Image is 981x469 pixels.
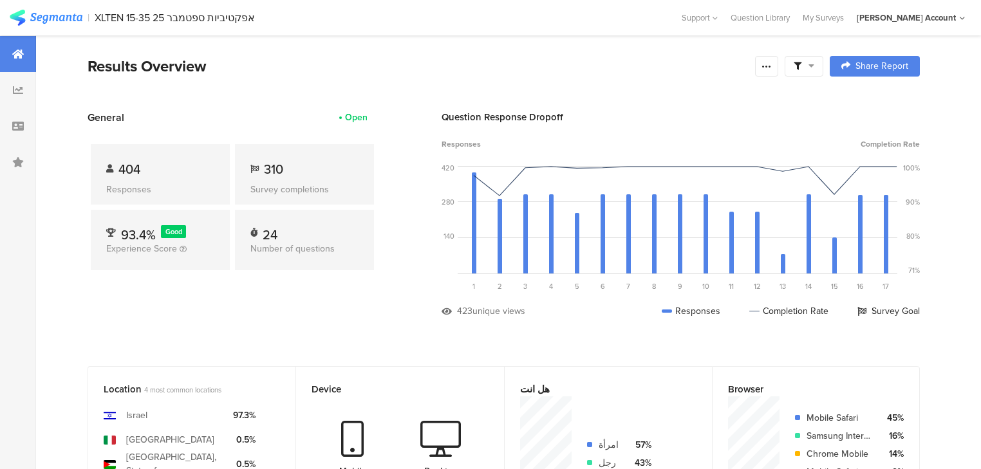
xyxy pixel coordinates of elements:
[652,281,656,291] span: 8
[728,382,883,396] div: Browser
[250,242,335,255] span: Number of questions
[682,8,718,28] div: Support
[88,110,124,125] span: General
[121,225,156,244] span: 93.4%
[807,429,871,443] div: Samsung Internet
[233,409,256,422] div: 97.3%
[857,304,920,318] div: Survey Goal
[626,281,630,291] span: 7
[126,409,147,422] div: Israel
[144,385,221,395] span: 4 most common locations
[345,111,368,124] div: Open
[724,12,796,24] a: Question Library
[263,225,277,238] div: 24
[498,281,502,291] span: 2
[831,281,838,291] span: 15
[857,12,956,24] div: [PERSON_NAME] Account
[754,281,761,291] span: 12
[903,163,920,173] div: 100%
[855,62,908,71] span: Share Report
[442,110,920,124] div: Question Response Dropoff
[729,281,734,291] span: 11
[549,281,553,291] span: 4
[599,438,619,452] div: امرأة
[575,281,579,291] span: 5
[520,382,675,396] div: هل انت
[95,12,255,24] div: XLTEN 15-35 אפקטיביות ספטמבר 25
[906,197,920,207] div: 90%
[629,438,651,452] div: 57%
[796,12,850,24] a: My Surveys
[88,55,749,78] div: Results Overview
[749,304,828,318] div: Completion Rate
[881,429,904,443] div: 16%
[444,231,454,241] div: 140
[906,231,920,241] div: 80%
[472,304,525,318] div: unique views
[883,281,889,291] span: 17
[662,304,720,318] div: Responses
[106,242,177,255] span: Experience Score
[165,226,182,237] span: Good
[702,281,709,291] span: 10
[881,447,904,461] div: 14%
[233,433,256,446] div: 0.5%
[908,265,920,275] div: 71%
[807,447,871,461] div: Chrome Mobile
[118,160,140,179] span: 404
[472,281,475,291] span: 1
[104,382,259,396] div: Location
[523,281,527,291] span: 3
[807,411,871,425] div: Mobile Safari
[805,281,812,291] span: 14
[126,433,214,446] div: [GEOGRAPHIC_DATA]
[780,281,786,291] span: 13
[857,281,864,291] span: 16
[250,183,359,196] div: Survey completions
[442,138,481,150] span: Responses
[88,10,89,25] div: |
[861,138,920,150] span: Completion Rate
[881,411,904,425] div: 45%
[264,160,283,179] span: 310
[457,304,472,318] div: 423
[10,10,82,26] img: segmanta logo
[442,163,454,173] div: 420
[106,183,214,196] div: Responses
[312,382,467,396] div: Device
[601,281,605,291] span: 6
[678,281,682,291] span: 9
[442,197,454,207] div: 280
